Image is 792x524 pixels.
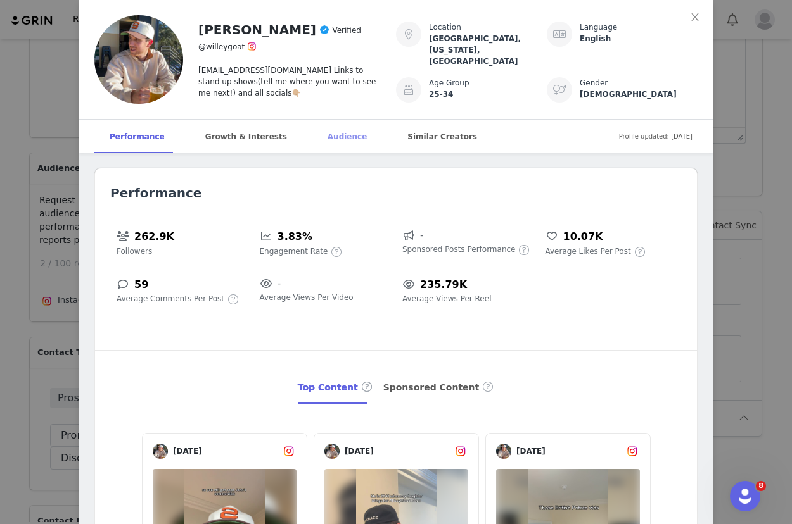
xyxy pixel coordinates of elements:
[190,120,302,154] div: Growth & Interests
[619,122,693,151] span: Profile updated: [DATE]
[260,292,354,303] span: Average Views Per Video
[455,446,466,457] img: instagram.svg
[134,228,174,245] h5: 262.9K
[198,42,245,51] span: @willeygoat
[580,89,698,100] div: [DEMOGRAPHIC_DATA]
[278,228,313,245] h5: 3.83%
[511,446,625,457] span: [DATE]
[324,444,340,459] img: v2
[260,246,328,257] span: Engagement Rate
[94,120,180,154] div: Performance
[94,15,183,104] img: v2
[283,446,295,457] img: instagram.svg
[117,293,224,304] span: Average Comments Per Post
[134,277,148,293] h5: 59
[429,89,547,100] div: 25-34
[402,293,491,304] span: Average Views Per Reel
[278,276,281,291] span: -
[298,371,373,404] div: Top Content
[198,20,316,39] h2: [PERSON_NAME]
[690,12,700,22] i: icon: close
[563,228,603,245] h5: 10.07K
[429,22,547,33] div: Location
[580,33,698,44] div: English
[429,33,547,67] div: [GEOGRAPHIC_DATA], [US_STATE], [GEOGRAPHIC_DATA]
[198,54,381,99] div: [EMAIL_ADDRESS][DOMAIN_NAME] Links to stand up shows(tell me where you want to see me next!) and ...
[247,42,257,51] img: instagram.svg
[332,26,361,35] span: Verified
[580,77,698,89] div: Gender
[117,246,152,257] span: Followers
[546,246,631,257] span: Average Likes Per Post
[10,10,439,24] body: Rich Text Area. Press ALT-0 for help.
[168,446,281,457] span: [DATE]
[627,446,638,457] img: instagram.svg
[496,444,511,459] img: v2
[420,277,467,293] h5: 235.79K
[312,120,382,154] div: Audience
[756,481,766,491] span: 8
[383,371,495,404] div: Sponsored Content
[340,446,453,457] span: [DATE]
[580,22,698,33] div: Language
[420,228,424,243] span: -
[402,244,515,255] span: Sponsored Posts Performance
[730,481,760,511] iframe: Intercom live chat
[429,77,547,89] div: Age Group
[153,444,168,459] img: v2
[392,120,492,154] div: Similar Creators
[110,184,682,203] h2: Performance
